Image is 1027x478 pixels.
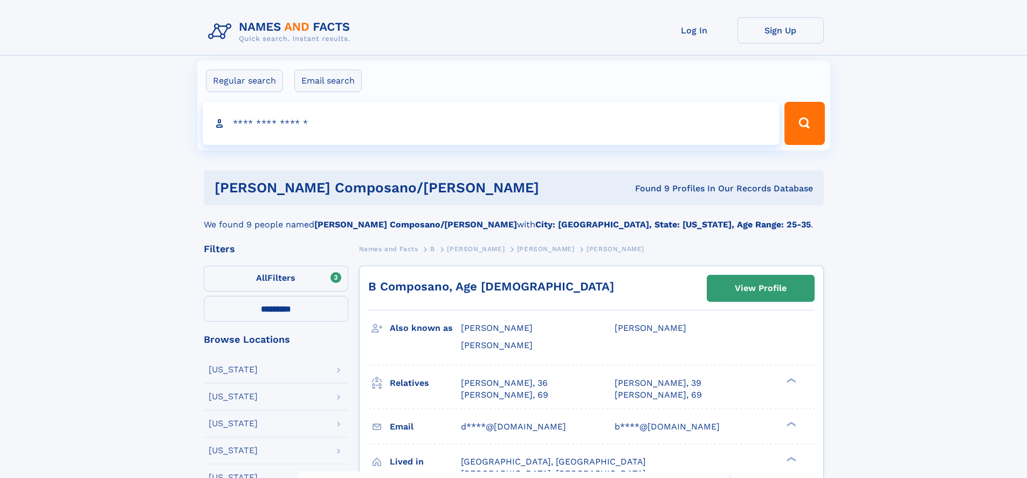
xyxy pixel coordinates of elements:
span: [PERSON_NAME] [461,340,533,350]
div: Found 9 Profiles In Our Records Database [587,183,813,195]
div: We found 9 people named with . [204,205,824,231]
span: [PERSON_NAME] [587,245,644,253]
span: [PERSON_NAME] [615,323,686,333]
a: [PERSON_NAME] [517,242,575,255]
a: Names and Facts [359,242,418,255]
div: Filters [204,244,348,254]
h3: Also known as [390,319,461,337]
a: [PERSON_NAME] [447,242,505,255]
a: [PERSON_NAME], 36 [461,377,548,389]
div: [US_STATE] [209,365,258,374]
div: [US_STATE] [209,392,258,401]
h3: Email [390,418,461,436]
img: Logo Names and Facts [204,17,359,46]
div: View Profile [735,276,787,301]
h3: Relatives [390,374,461,392]
h3: Lived in [390,453,461,471]
div: Browse Locations [204,335,348,344]
a: Sign Up [737,17,824,44]
label: Filters [204,266,348,292]
a: [PERSON_NAME], 69 [461,389,548,401]
a: View Profile [707,275,814,301]
a: B Composano, Age [DEMOGRAPHIC_DATA] [368,280,614,293]
label: Email search [294,70,362,92]
div: [US_STATE] [209,446,258,455]
span: [GEOGRAPHIC_DATA], [GEOGRAPHIC_DATA] [461,456,646,467]
span: [PERSON_NAME] [461,323,533,333]
b: [PERSON_NAME] Composano/[PERSON_NAME] [314,219,517,230]
div: ❯ [784,377,797,384]
div: ❯ [784,420,797,427]
span: All [256,273,267,283]
a: B [430,242,435,255]
div: [US_STATE] [209,419,258,428]
h1: [PERSON_NAME] composano/[PERSON_NAME] [215,181,587,195]
span: [PERSON_NAME] [517,245,575,253]
div: ❯ [784,455,797,462]
input: search input [203,102,780,145]
span: [PERSON_NAME] [447,245,505,253]
label: Regular search [206,70,283,92]
button: Search Button [784,102,824,145]
a: [PERSON_NAME], 69 [615,389,702,401]
a: [PERSON_NAME], 39 [615,377,701,389]
span: B [430,245,435,253]
b: City: [GEOGRAPHIC_DATA], State: [US_STATE], Age Range: 25-35 [535,219,811,230]
a: Log In [651,17,737,44]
